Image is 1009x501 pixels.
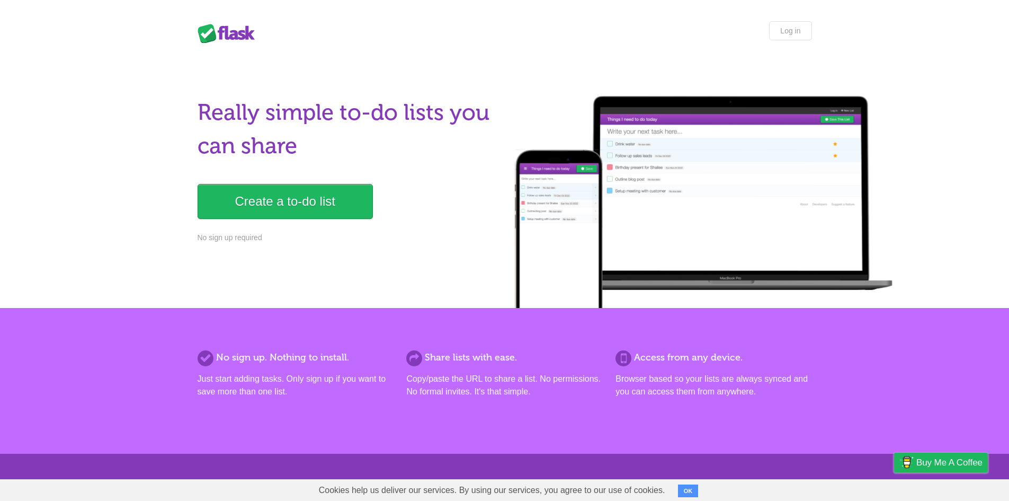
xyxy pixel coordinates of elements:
[308,480,676,501] span: Cookies help us deliver our services. By using our services, you agree to our use of cookies.
[198,232,498,243] p: No sign up required
[406,350,602,365] h2: Share lists with ease.
[198,184,373,219] a: Create a to-do list
[615,373,811,398] p: Browser based so your lists are always synced and you can access them from anywhere.
[916,453,983,472] span: Buy me a coffee
[198,96,498,163] h1: Really simple to-do lists you can share
[769,21,811,40] a: Log in
[198,24,261,43] div: Flask Lists
[678,485,699,497] button: OK
[198,373,394,398] p: Just start adding tasks. Only sign up if you want to save more than one list.
[899,453,914,471] img: Buy me a coffee
[198,350,394,365] h2: No sign up. Nothing to install.
[406,373,602,398] p: Copy/paste the URL to share a list. No permissions. No formal invites. It's that simple.
[894,453,988,472] a: Buy me a coffee
[615,350,811,365] h2: Access from any device.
